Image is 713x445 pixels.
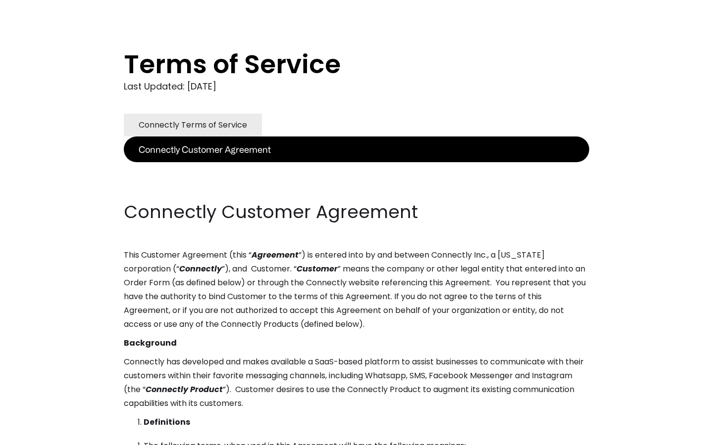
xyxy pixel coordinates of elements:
[124,248,589,331] p: This Customer Agreement (this “ ”) is entered into by and between Connectly Inc., a [US_STATE] co...
[20,428,59,442] ul: Language list
[124,79,589,94] div: Last Updated: [DATE]
[124,337,177,349] strong: Background
[124,355,589,410] p: Connectly has developed and makes available a SaaS-based platform to assist businesses to communi...
[144,416,190,428] strong: Definitions
[139,142,271,156] div: Connectly Customer Agreement
[124,49,550,79] h1: Terms of Service
[10,427,59,442] aside: Language selected: English
[146,384,223,395] em: Connectly Product
[124,162,589,176] p: ‍
[297,263,338,274] em: Customer
[179,263,222,274] em: Connectly
[252,249,299,261] em: Agreement
[124,200,589,224] h2: Connectly Customer Agreement
[124,181,589,195] p: ‍
[139,118,247,132] div: Connectly Terms of Service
